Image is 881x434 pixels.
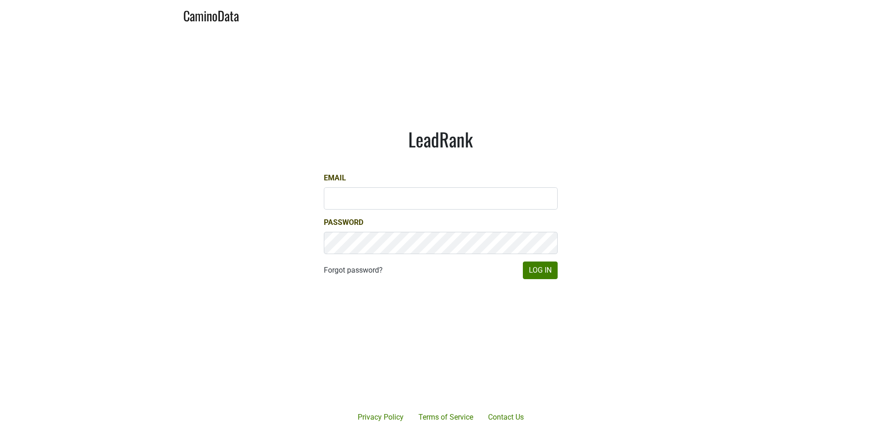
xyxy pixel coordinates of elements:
a: Terms of Service [411,408,481,427]
button: Log In [523,262,558,279]
a: CaminoData [183,4,239,26]
a: Contact Us [481,408,531,427]
h1: LeadRank [324,128,558,150]
label: Email [324,172,346,184]
a: Privacy Policy [350,408,411,427]
a: Forgot password? [324,265,383,276]
label: Password [324,217,363,228]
